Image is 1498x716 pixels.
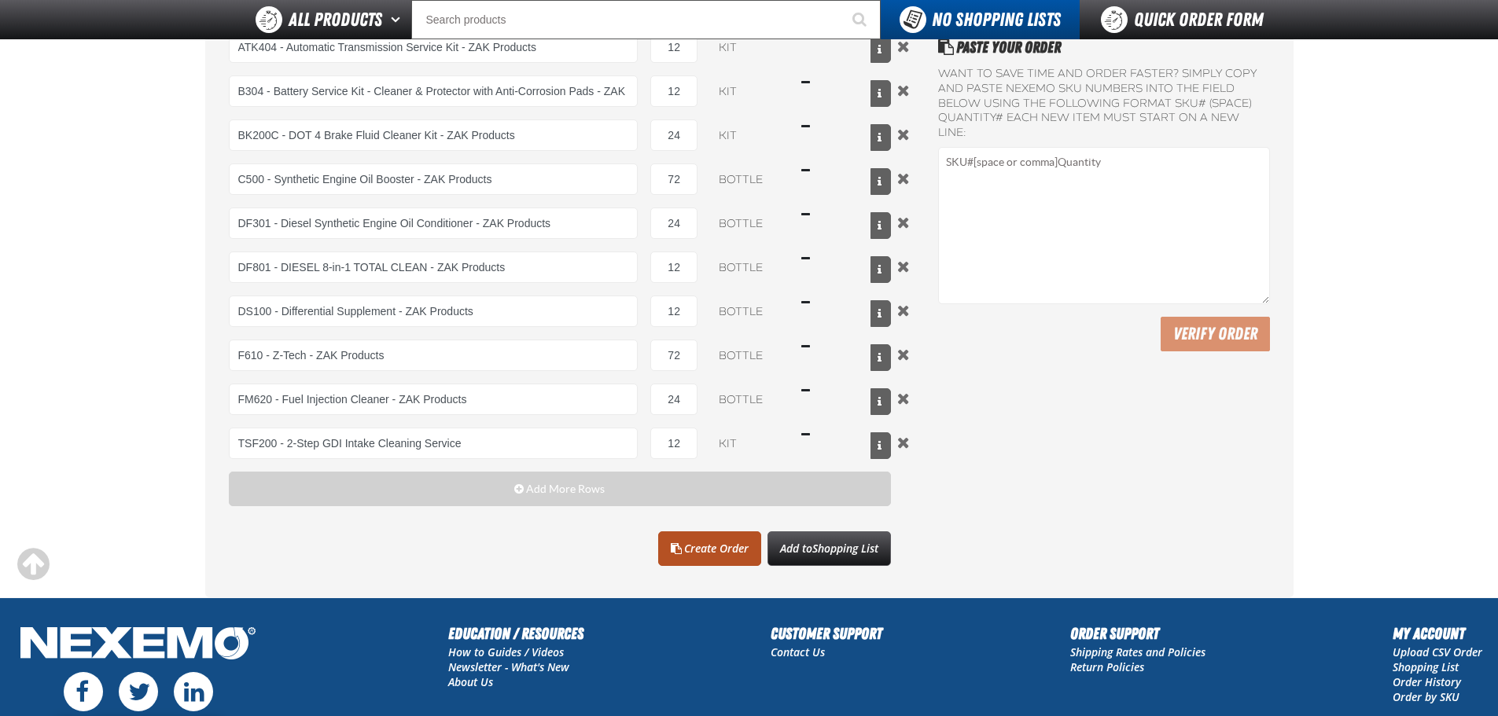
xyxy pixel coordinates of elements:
[650,252,697,283] input: Product Quantity
[289,6,382,34] span: All Products
[870,432,891,459] button: View All Prices
[894,390,913,407] button: Remove the current row
[658,531,761,566] a: Create Order
[650,340,697,371] input: Product Quantity
[1070,622,1205,645] h2: Order Support
[448,674,493,689] a: About Us
[870,80,891,107] button: View All Prices
[710,75,789,107] select: Unit
[229,163,639,195] : Product
[870,388,891,415] button: View All Prices
[780,541,878,556] span: Add to
[16,622,260,668] img: Nexemo Logo
[894,126,913,143] button: Remove the current row
[16,547,50,582] div: Scroll to the top
[771,644,825,659] a: Contact Us
[710,340,789,371] select: Unit
[870,124,891,151] button: View All Prices
[771,622,882,645] h2: Customer Support
[710,207,789,239] select: Unit
[448,644,564,659] a: How to Guides / Videos
[932,9,1061,31] span: No Shopping Lists
[229,428,639,459] : Product
[710,384,789,415] select: Unit
[229,296,639,327] : Product
[710,428,789,459] select: Unit
[1393,644,1482,659] a: Upload CSV Order
[894,258,913,275] button: Remove the current row
[1393,689,1459,704] a: Order by SKU
[894,346,913,363] button: Remove the current row
[650,207,697,239] input: Product Quantity
[650,428,697,459] input: Product Quantity
[870,256,891,283] button: View All Prices
[229,384,639,415] : Product
[650,31,697,63] input: Product Quantity
[229,119,639,151] : Product
[1393,659,1459,674] a: Shopping List
[448,622,583,645] h2: Education / Resources
[710,163,789,195] select: Unit
[894,214,913,231] button: Remove the current row
[650,163,697,195] input: Product Quantity
[229,75,639,107] : Product
[938,67,1269,141] label: Want to save time and order faster? Simply copy and paste NEXEMO SKU numbers into the field below...
[1070,644,1205,659] a: Shipping Rates and Policies
[650,296,697,327] input: Product Quantity
[767,531,891,566] button: Add toShopping List
[650,119,697,151] input: Product Quantity
[1070,659,1144,674] a: Return Policies
[870,168,891,195] button: View All Prices
[526,483,605,495] span: Add More Rows
[710,31,789,63] select: Unit
[229,340,639,371] : Product
[870,300,891,327] button: View All Prices
[710,252,789,283] select: Unit
[812,541,878,556] span: Shopping List
[1393,622,1482,645] h2: My Account
[894,82,913,99] button: Remove the current row
[710,296,789,327] select: Unit
[650,384,697,415] input: Product Quantity
[870,344,891,371] button: View All Prices
[650,75,697,107] input: Product Quantity
[229,31,639,63] : Product
[938,35,1269,59] h2: Paste Your Order
[229,252,639,283] : Product
[870,212,891,239] button: View All Prices
[710,119,789,151] select: Unit
[448,659,569,674] a: Newsletter - What's New
[894,302,913,319] button: Remove the current row
[894,38,913,55] button: Remove the current row
[229,472,892,506] button: Add More Rows
[229,207,639,239] : Product
[870,36,891,63] button: View All Prices
[894,170,913,187] button: Remove the current row
[894,434,913,451] button: Remove the current row
[1393,674,1461,689] a: Order History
